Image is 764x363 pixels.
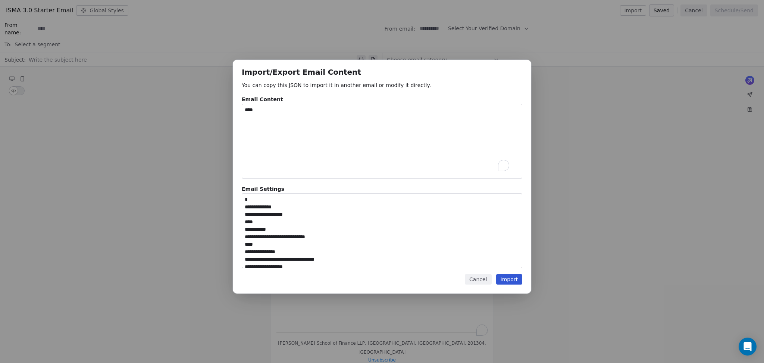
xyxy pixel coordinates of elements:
[242,81,522,89] p: You can copy this JSON to import it in another email or modify it directly.
[496,274,522,285] button: Import
[242,96,283,102] span: Email Content
[242,69,522,77] h1: Import/Export Email Content
[465,274,491,285] button: Cancel
[242,104,522,178] textarea: To enrich screen reader interactions, please activate Accessibility in Grammarly extension settings
[242,186,284,192] span: Email Settings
